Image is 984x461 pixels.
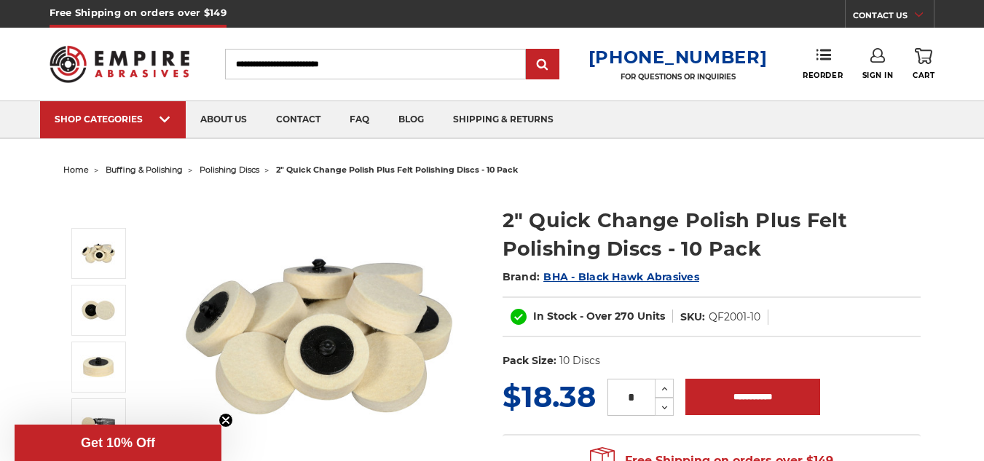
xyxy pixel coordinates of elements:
[589,47,768,68] a: [PHONE_NUMBER]
[50,36,189,91] img: Empire Abrasives
[559,353,600,369] dd: 10 Discs
[80,406,117,442] img: die grinder disc for polishing
[80,292,117,328] img: 2 inch polish plus buffing disc
[503,270,540,283] span: Brand:
[55,114,171,125] div: SHOP CATEGORIES
[637,310,665,323] span: Units
[503,353,556,369] dt: Pack Size:
[533,310,577,323] span: In Stock
[803,48,843,79] a: Reorder
[276,165,518,175] span: 2" quick change polish plus felt polishing discs - 10 pack
[680,310,705,325] dt: SKU:
[503,206,921,263] h1: 2" Quick Change Polish Plus Felt Polishing Discs - 10 Pack
[335,101,384,138] a: faq
[913,48,934,80] a: Cart
[615,310,634,323] span: 270
[528,50,557,79] input: Submit
[580,310,612,323] span: - Over
[503,379,596,414] span: $18.38
[80,235,117,272] img: 2" Roloc Polishing Felt Discs
[853,7,934,28] a: CONTACT US
[543,270,699,283] a: BHA - Black Hawk Abrasives
[862,71,894,80] span: Sign In
[384,101,438,138] a: blog
[80,349,117,385] img: 2 inch quick change roloc polishing disc
[709,310,760,325] dd: QF2001-10
[81,436,155,450] span: Get 10% Off
[15,425,221,461] div: Get 10% OffClose teaser
[106,165,183,175] a: buffing & polishing
[63,165,89,175] a: home
[200,165,259,175] a: polishing discs
[803,71,843,80] span: Reorder
[589,72,768,82] p: FOR QUESTIONS OR INQUIRIES
[913,71,934,80] span: Cart
[219,413,233,427] button: Close teaser
[438,101,568,138] a: shipping & returns
[261,101,335,138] a: contact
[186,101,261,138] a: about us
